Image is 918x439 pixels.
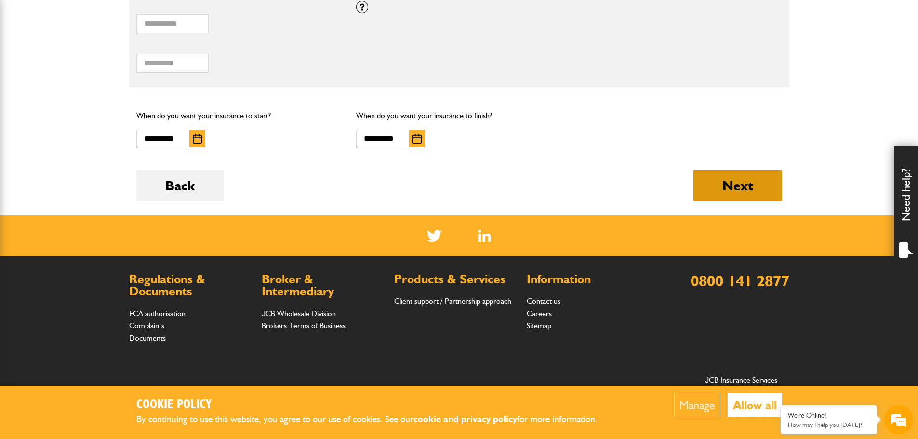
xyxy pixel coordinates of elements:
button: Back [136,170,224,201]
button: Allow all [728,393,782,417]
a: Careers [527,309,552,318]
a: Complaints [129,321,164,330]
a: cookie and privacy policy [413,413,517,425]
p: When do you want your insurance to finish? [356,109,562,122]
h2: Regulations & Documents [129,273,252,298]
p: How may I help you today? [788,421,870,428]
a: JCB Wholesale Division [262,309,336,318]
a: FCA authorisation [129,309,186,318]
h2: Information [527,273,650,286]
img: Choose date [193,134,202,144]
a: Brokers Terms of Business [262,321,346,330]
p: By continuing to use this website, you agree to our use of cookies. See our for more information. [136,412,613,427]
div: We're Online! [788,412,870,420]
h2: Products & Services [394,273,517,286]
a: Sitemap [527,321,551,330]
a: 0800 141 2877 [691,271,789,290]
h2: Broker & Intermediary [262,273,385,298]
div: Need help? [894,146,918,267]
div: Minimize live chat window [158,5,181,28]
input: Enter your phone number [13,146,176,167]
img: Twitter [427,230,442,242]
input: Enter your email address [13,118,176,139]
div: Chat with us now [50,54,162,67]
a: Contact us [527,296,560,306]
textarea: Type your message and hit 'Enter' [13,174,176,289]
p: When do you want your insurance to start? [136,109,342,122]
input: Enter your last name [13,89,176,110]
img: Choose date [412,134,422,144]
button: Next [693,170,782,201]
a: Documents [129,333,166,343]
button: Manage [674,393,720,417]
a: LinkedIn [478,230,491,242]
em: Start Chat [131,297,175,310]
a: Client support / Partnership approach [394,296,511,306]
img: Linked In [478,230,491,242]
h2: Cookie Policy [136,398,613,412]
img: d_20077148190_company_1631870298795_20077148190 [16,53,40,67]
